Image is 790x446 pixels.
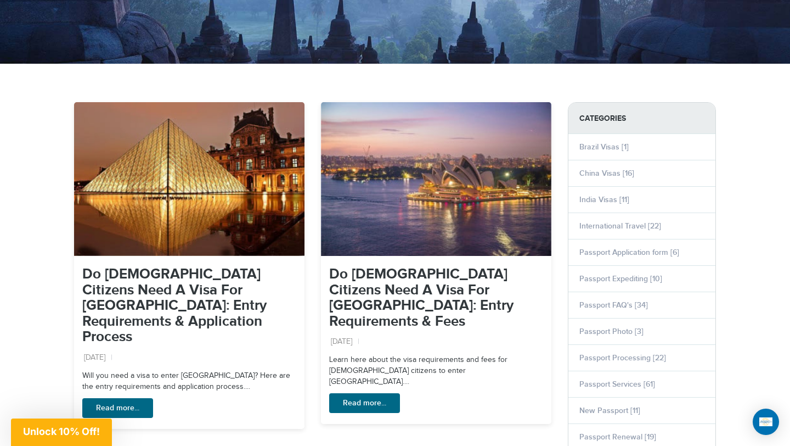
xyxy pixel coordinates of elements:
[84,353,112,364] li: [DATE]
[579,142,629,152] a: Brazil Visas [1]
[321,102,551,256] img: australia_-_28de80_-_893dc78eb8a92b53b81e77f715a3f94b2e3ae6a7.jpg
[74,102,304,256] img: france_-_28de80_-_893dc78eb8a92b53b81e77f715a3f94b2e3ae6a7.jpg
[11,419,112,446] div: Unlock 10% Off!
[74,371,304,429] div: Will you need a visa to enter [GEOGRAPHIC_DATA]? Here are the entry requirements and application ...
[321,355,551,424] div: Learn here about the visa requirements and fees for [DEMOGRAPHIC_DATA] citizens to enter [GEOGRAP...
[579,327,644,336] a: Passport Photo [3]
[331,337,359,348] li: [DATE]
[579,406,640,415] a: New Passport [11]
[579,274,662,283] a: Passport Expediting [10]
[568,103,715,134] strong: Categories
[579,432,656,442] a: Passport Renewal [19]
[82,266,267,345] a: Do [DEMOGRAPHIC_DATA] Citizens Need A Visa For [GEOGRAPHIC_DATA]: Entry Requirements & Applicatio...
[579,380,655,389] a: Passport Services [61]
[329,393,400,413] a: Read more...
[579,221,661,231] a: International Travel [22]
[753,409,779,435] div: Open Intercom Messenger
[579,300,648,310] a: Passport FAQ's [34]
[579,169,634,178] a: China Visas [16]
[82,398,153,418] a: Read more...
[579,353,666,363] a: Passport Processing [22]
[23,426,100,437] span: Unlock 10% Off!
[329,266,513,330] a: Do [DEMOGRAPHIC_DATA] Citizens Need A Visa For [GEOGRAPHIC_DATA]: Entry Requirements & Fees
[579,248,679,257] a: Passport Application form [6]
[579,195,629,204] a: India Visas [11]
